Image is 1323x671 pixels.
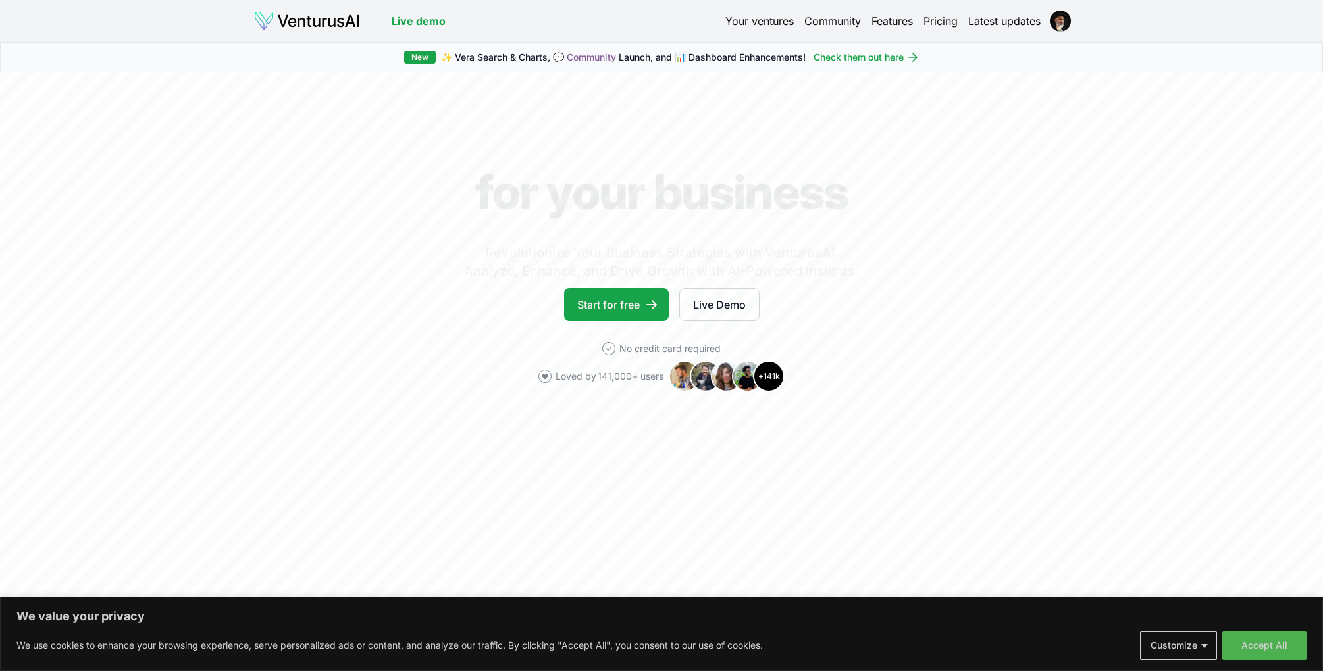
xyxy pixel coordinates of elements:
[871,13,913,29] a: Features
[804,13,861,29] a: Community
[1222,631,1307,660] button: Accept All
[404,51,436,64] div: New
[253,11,360,32] img: logo
[567,51,616,62] a: Community
[968,13,1041,29] a: Latest updates
[16,637,763,653] p: We use cookies to enhance your browsing experience, serve personalized ads or content, and analyz...
[725,13,794,29] a: Your ventures
[392,13,446,29] a: Live demo
[441,51,806,64] span: ✨ Vera Search & Charts, 💬 Launch, and 📊 Dashboard Enhancements!
[814,51,920,64] a: Check them out here
[711,360,742,392] img: Avatar 3
[679,288,760,321] a: Live Demo
[923,13,958,29] a: Pricing
[1140,631,1217,660] button: Customize
[690,360,721,392] img: Avatar 2
[16,609,1307,624] p: We value your privacy
[1050,11,1071,32] img: ACg8ocKqRCemWmM7DNc5Y-NM3ACxzyyTFa36KMBbcFnXQD6q0LIIRom8=s96-c
[564,288,669,321] a: Start for free
[732,360,764,392] img: Avatar 4
[669,360,700,392] img: Avatar 1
